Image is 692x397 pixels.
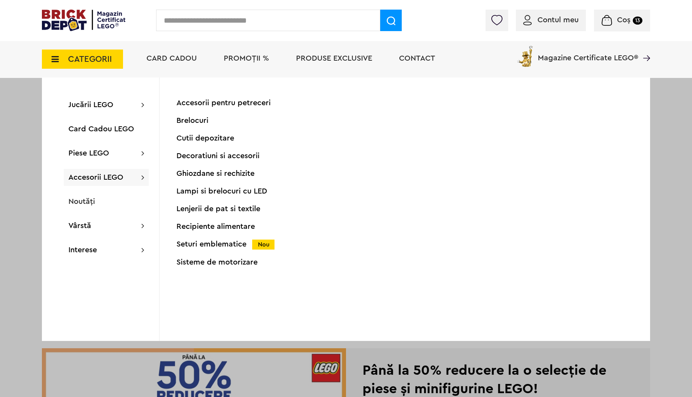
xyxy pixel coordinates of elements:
[146,55,197,62] a: Card Cadou
[296,55,372,62] a: Produse exclusive
[224,55,269,62] a: PROMOȚII %
[538,44,638,62] span: Magazine Certificate LEGO®
[638,44,650,52] a: Magazine Certificate LEGO®
[523,16,579,24] a: Contul meu
[399,55,435,62] a: Contact
[537,16,579,24] span: Contul meu
[617,16,630,24] span: Coș
[68,55,112,63] span: CATEGORII
[633,17,642,25] small: 13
